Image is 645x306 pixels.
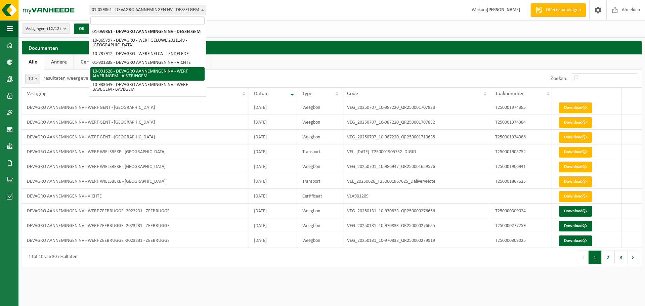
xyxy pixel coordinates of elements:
a: Certificaat [74,54,110,70]
td: T250001974385 [490,100,553,115]
td: VEG_20250701_10-986947_QR250001659576 [342,159,490,174]
td: [DATE] [249,189,297,204]
a: Download [559,235,592,246]
label: Zoeken: [551,76,567,81]
td: DEVAGRO AANNEMINGEN NV - WERF ZEEBRUGGE -2023231 - ZEEBRUGGE [22,233,249,248]
td: Weegbon [297,204,342,218]
td: DEVAGRO AANNEMINGEN NV - WERF GENT - [GEOGRAPHIC_DATA] [22,130,249,144]
a: Download [559,147,592,158]
td: DEVAGRO AANNEMINGEN NV - WERF ZEEBRUGGE -2023231 - ZEEBRUGGE [22,218,249,233]
a: Download [559,132,592,143]
td: Certificaat [297,189,342,204]
button: 1 [589,251,602,264]
button: 3 [615,251,628,264]
a: Download [559,162,592,172]
td: VEL_[DATE]_T250001905752_DIGID [342,144,490,159]
button: Vestigingen(12/12) [22,24,70,34]
h2: Documenten [22,41,642,54]
count: (12/12) [47,27,61,31]
li: 10-991628 - DEVAGRO AANNEMINGEN NV - WERF ALVERINGEM - ALVERINGEM [90,67,205,81]
span: 10 [26,74,40,84]
td: VLA901209 [342,189,490,204]
td: VEG_20250707_10-987220_QR250001710635 [342,130,490,144]
td: DEVAGRO AANNEMINGEN NV - WERF WIELSBEKE - [GEOGRAPHIC_DATA] [22,174,249,189]
td: [DATE] [249,174,297,189]
span: Type [302,91,312,96]
td: VEG_20250707_10-987220_QR250001707832 [342,115,490,130]
button: Previous [578,251,589,264]
span: Vestiging [27,91,47,96]
span: 10 [25,74,40,84]
a: Download [559,176,592,187]
li: 01-901838 - DEVAGRO AANNEMINGEN NV - VICHTE [90,58,205,67]
a: Andere [44,54,74,70]
td: T250001905752 [490,144,553,159]
a: Download [559,191,592,202]
div: 1 tot 10 van 30 resultaten [25,251,77,263]
td: [DATE] [249,218,297,233]
td: Weegbon [297,218,342,233]
td: VEG_20250131_10-970833_QR250000279919 [342,233,490,248]
td: Weegbon [297,115,342,130]
button: 2 [602,251,615,264]
span: Datum [254,91,269,96]
button: Next [628,251,638,264]
td: VEG_20250707_10-987220_QR250001707833 [342,100,490,115]
a: Download [559,206,592,217]
strong: [PERSON_NAME] [487,7,520,12]
td: DEVAGRO AANNEMINGEN NV - WERF GENT - [GEOGRAPHIC_DATA] [22,100,249,115]
button: OK [74,24,89,34]
td: DEVAGRO AANNEMINGEN NV - WERF ZEEBRUGGE -2023231 - ZEEBRUGGE [22,204,249,218]
td: DEVAGRO AANNEMINGEN NV - VICHTE [22,189,249,204]
td: Transport [297,174,342,189]
td: [DATE] [249,233,297,248]
td: VEG_20250131_10-970833_QR250000276656 [342,204,490,218]
td: [DATE] [249,144,297,159]
li: 10-933649 - DEVAGRO AANNEMINGEN NV - WERF BAVEGEM - BAVEGEM [90,81,205,94]
td: Weegbon [297,100,342,115]
span: Taaknummer [495,91,524,96]
td: Transport [297,144,342,159]
td: T250000309025 [490,233,553,248]
td: T250000309024 [490,204,553,218]
td: [DATE] [249,130,297,144]
li: 10-992629 - DEVAGRO AANNEMINGEN NV - WERF EMELGEM - EMELGEM [90,94,205,107]
td: T250001906941 [490,159,553,174]
a: Download [559,117,592,128]
a: Download [559,221,592,231]
td: DEVAGRO AANNEMINGEN NV - WERF WIELSBEKE - [GEOGRAPHIC_DATA] [22,144,249,159]
td: DEVAGRO AANNEMINGEN NV - WERF WIELSBEKE - [GEOGRAPHIC_DATA] [22,159,249,174]
span: Vestigingen [26,24,61,34]
td: DEVAGRO AANNEMINGEN NV - WERF GENT - [GEOGRAPHIC_DATA] [22,115,249,130]
td: [DATE] [249,115,297,130]
td: T250001867625 [490,174,553,189]
td: Weegbon [297,233,342,248]
td: VEG_20250131_10-970833_QR250000276655 [342,218,490,233]
span: 01-059861 - DEVAGRO AANNEMINGEN NV - DESSELGEM [89,5,206,15]
td: [DATE] [249,100,297,115]
td: T250001974384 [490,115,553,130]
a: Alle [22,54,44,70]
td: [DATE] [249,159,297,174]
td: Weegbon [297,130,342,144]
td: VEL_20250626_T250001867625_DeliveryNote [342,174,490,189]
li: 10-869797 - DEVAGRO - WERF GELUWE 2021149 - [GEOGRAPHIC_DATA] [90,36,205,50]
label: resultaten weergeven [43,76,91,81]
td: Weegbon [297,159,342,174]
span: Code [347,91,358,96]
a: Download [559,102,592,113]
td: T250001974386 [490,130,553,144]
span: Offerte aanvragen [544,7,583,13]
li: 01-059861 - DEVAGRO AANNEMINGEN NV - DESSELGEM [90,28,205,36]
li: 10-737912 - DEVAGRO - WERF NELCA - LENDELEDE [90,50,205,58]
td: T250000277259 [490,218,553,233]
td: [DATE] [249,204,297,218]
a: Offerte aanvragen [530,3,586,17]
